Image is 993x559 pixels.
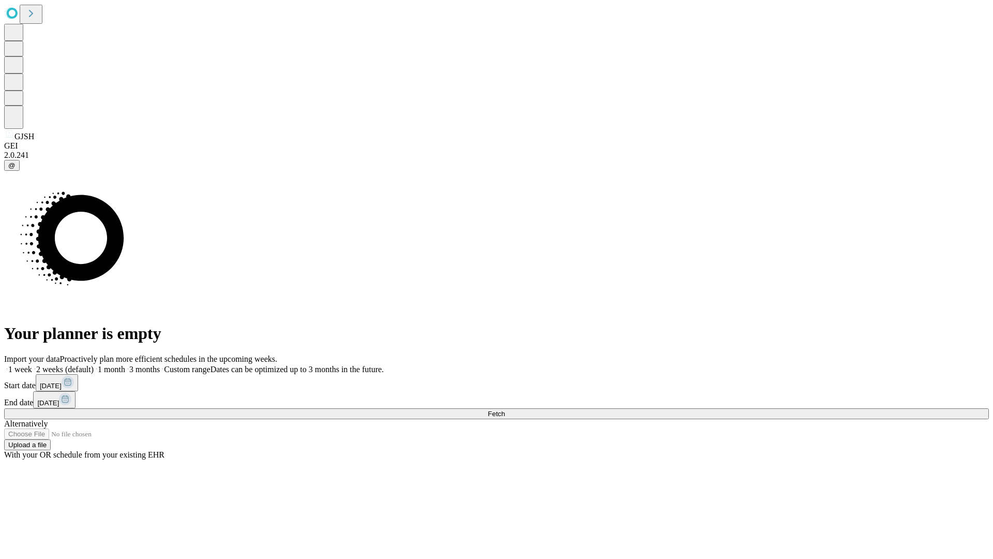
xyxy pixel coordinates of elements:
span: 1 week [8,365,32,374]
div: GEI [4,141,989,151]
span: 2 weeks (default) [36,365,94,374]
span: @ [8,161,16,169]
span: Alternatively [4,419,48,428]
span: Proactively plan more efficient schedules in the upcoming weeks. [60,355,277,363]
div: 2.0.241 [4,151,989,160]
span: 3 months [129,365,160,374]
span: Dates can be optimized up to 3 months in the future. [210,365,384,374]
button: [DATE] [36,374,78,391]
span: [DATE] [37,399,59,407]
button: [DATE] [33,391,76,408]
button: Fetch [4,408,989,419]
span: Custom range [164,365,210,374]
span: With your OR schedule from your existing EHR [4,450,164,459]
div: Start date [4,374,989,391]
span: GJSH [14,132,34,141]
span: 1 month [98,365,125,374]
span: Import your data [4,355,60,363]
div: End date [4,391,989,408]
span: [DATE] [40,382,62,390]
button: Upload a file [4,439,51,450]
h1: Your planner is empty [4,324,989,343]
button: @ [4,160,20,171]
span: Fetch [488,410,505,418]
